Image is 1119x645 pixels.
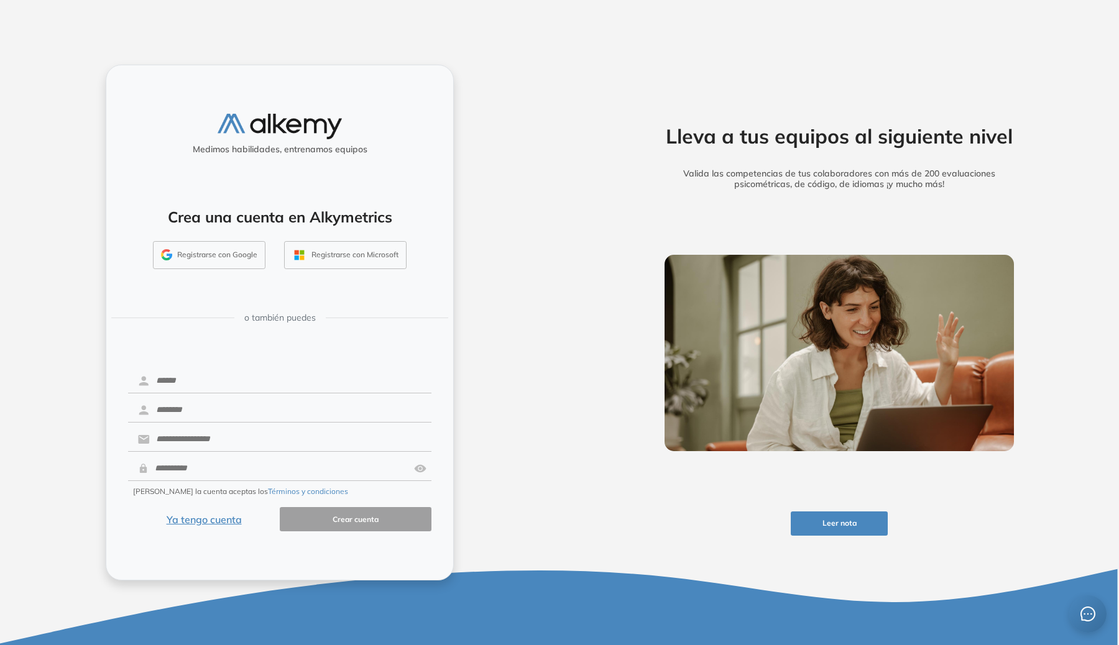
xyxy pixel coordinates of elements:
h2: Lleva a tus equipos al siguiente nivel [645,124,1033,148]
span: message [1080,606,1095,621]
button: Términos y condiciones [268,486,348,497]
button: Leer nota [791,511,888,536]
img: OUTLOOK_ICON [292,248,306,262]
img: logo-alkemy [218,114,342,139]
button: Ya tengo cuenta [128,507,280,531]
button: Registrarse con Microsoft [284,241,407,270]
span: o también puedes [244,311,316,324]
h5: Valida las competencias de tus colaboradores con más de 200 evaluaciones psicométricas, de código... [645,168,1033,190]
img: GMAIL_ICON [161,249,172,260]
h4: Crea una cuenta en Alkymetrics [122,208,437,226]
span: [PERSON_NAME] la cuenta aceptas los [133,486,348,497]
button: Registrarse con Google [153,241,265,270]
img: img-more-info [665,255,1014,451]
button: Crear cuenta [280,507,431,531]
h5: Medimos habilidades, entrenamos equipos [111,144,448,155]
img: asd [414,457,426,480]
